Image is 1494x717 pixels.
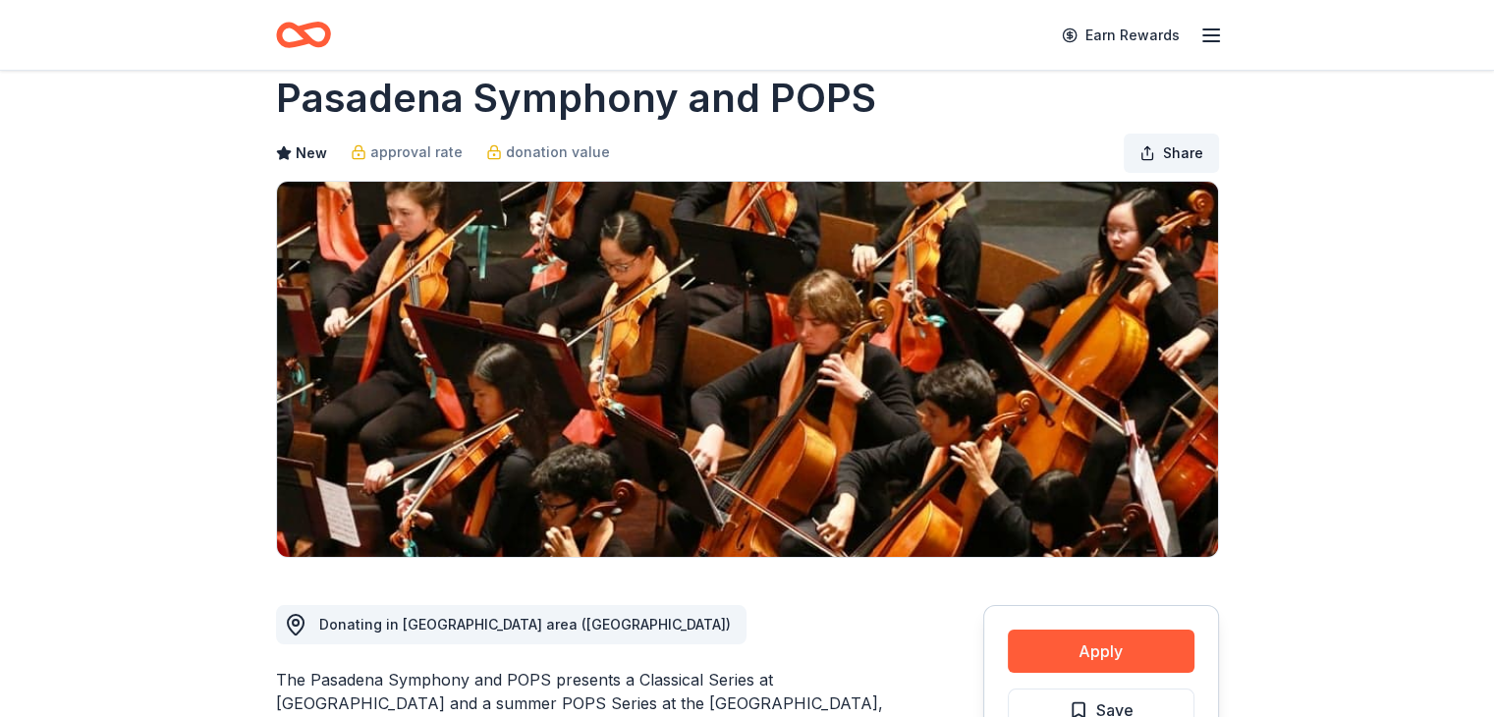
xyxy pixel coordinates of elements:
button: Apply [1008,630,1194,673]
span: Share [1163,141,1203,165]
a: Earn Rewards [1050,18,1191,53]
span: New [296,141,327,165]
a: donation value [486,140,610,164]
span: donation value [506,140,610,164]
a: approval rate [351,140,463,164]
span: approval rate [370,140,463,164]
h1: Pasadena Symphony and POPS [276,71,876,126]
a: Home [276,12,331,58]
img: Image for Pasadena Symphony and POPS [277,182,1218,557]
button: Share [1124,134,1219,173]
span: Donating in [GEOGRAPHIC_DATA] area ([GEOGRAPHIC_DATA]) [319,616,731,633]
